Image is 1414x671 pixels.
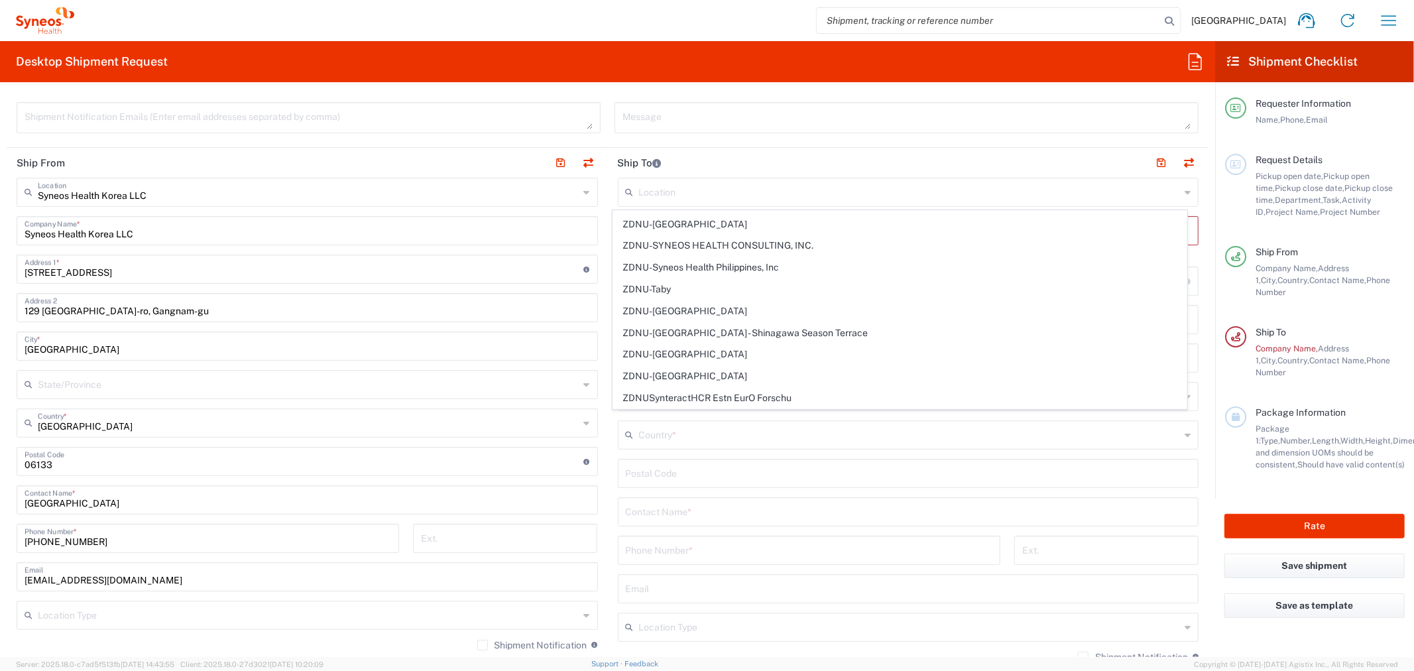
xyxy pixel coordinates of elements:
span: Number, [1280,436,1312,446]
button: Rate [1224,514,1405,538]
button: Save shipment [1224,554,1405,578]
span: Client: 2025.18.0-27d3021 [180,660,324,668]
span: ZDNU-Syneos Health Philippines, Inc [613,257,1186,278]
span: ZDNU-SYNEOS HEALTH CONSULTING, INC. [613,235,1186,256]
a: Support [591,660,624,668]
span: Ship From [1256,247,1298,257]
span: ZDNU-[GEOGRAPHIC_DATA] [613,214,1186,235]
span: Name, [1256,115,1280,125]
span: Request Details [1256,154,1323,165]
span: ZDNU-Taby [613,279,1186,300]
span: Contact Name, [1309,355,1366,365]
span: Pickup open date, [1256,171,1323,181]
span: City, [1261,355,1277,365]
span: Ship To [1256,327,1286,337]
span: [DATE] 10:20:09 [270,660,324,668]
label: Shipment Notification [477,640,587,650]
span: Country, [1277,355,1309,365]
span: Requester Information [1256,98,1351,109]
span: ZDNUSynteractHCR Estn EurO Forschu [613,388,1186,408]
span: Width, [1340,436,1365,446]
input: Shipment, tracking or reference number [817,8,1160,33]
span: Phone, [1280,115,1306,125]
span: Should have valid content(s) [1297,459,1405,469]
span: [DATE] 14:43:55 [121,660,174,668]
span: City, [1261,275,1277,285]
h2: Ship From [17,156,65,170]
label: Shipment Notification [1078,652,1188,662]
span: Email [1306,115,1328,125]
span: Department, [1275,195,1323,205]
span: Package 1: [1256,424,1289,446]
button: Save as template [1224,593,1405,618]
span: [GEOGRAPHIC_DATA] [1191,15,1286,27]
span: Contact Name, [1309,275,1366,285]
span: Length, [1312,436,1340,446]
span: Server: 2025.18.0-c7ad5f513fb [16,660,174,668]
span: Type, [1260,436,1280,446]
span: Company Name, [1256,343,1318,353]
span: Package Information [1256,407,1346,418]
h2: Desktop Shipment Request [16,54,168,70]
span: ZDNU-[GEOGRAPHIC_DATA] [613,301,1186,322]
span: Company Name, [1256,263,1318,273]
h2: Ship To [618,156,662,170]
span: Task, [1323,195,1342,205]
span: Pickup close date, [1275,183,1344,193]
span: Height, [1365,436,1393,446]
h2: Shipment Checklist [1227,54,1358,70]
a: Feedback [624,660,658,668]
span: ZDNU-[GEOGRAPHIC_DATA] - Shinagawa Season Terrace [613,323,1186,343]
span: Project Number [1320,207,1380,217]
span: Country, [1277,275,1309,285]
span: ZDNU-[GEOGRAPHIC_DATA] [613,344,1186,365]
span: Copyright © [DATE]-[DATE] Agistix Inc., All Rights Reserved [1194,658,1398,670]
span: ZDNU-[GEOGRAPHIC_DATA] [613,366,1186,387]
span: Project Name, [1266,207,1320,217]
